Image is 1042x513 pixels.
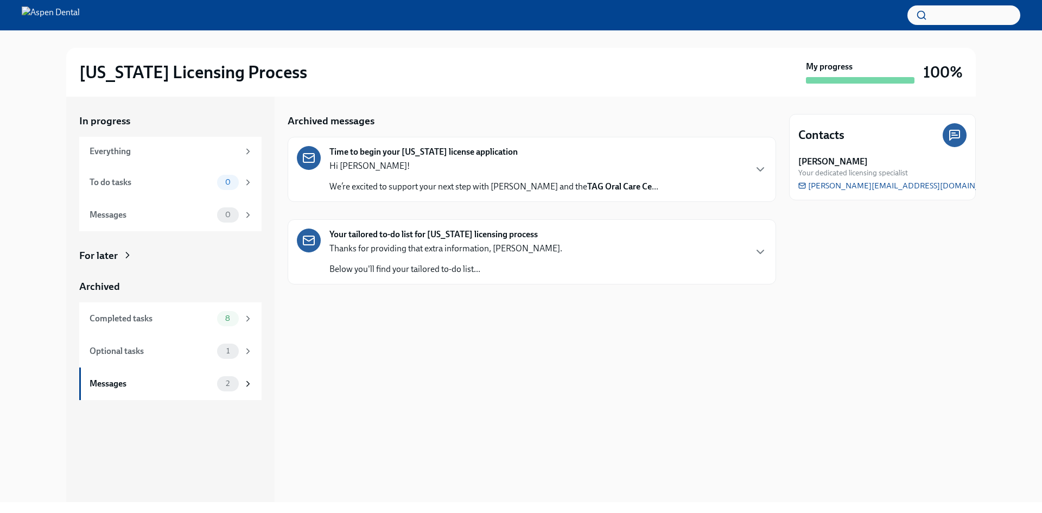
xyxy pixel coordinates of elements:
[798,180,1006,191] a: [PERSON_NAME][EMAIL_ADDRESS][DOMAIN_NAME]
[798,168,908,178] span: Your dedicated licensing specialist
[90,313,213,325] div: Completed tasks
[79,137,262,166] a: Everything
[219,178,237,186] span: 0
[288,114,374,128] h5: Archived messages
[798,156,868,168] strong: [PERSON_NAME]
[90,176,213,188] div: To do tasks
[219,211,237,219] span: 0
[90,378,213,390] div: Messages
[329,181,658,193] p: We’re excited to support your next step with [PERSON_NAME] and the ...
[220,347,236,355] span: 1
[329,243,562,255] p: Thanks for providing that extra information, [PERSON_NAME].
[798,127,844,143] h4: Contacts
[79,249,118,263] div: For later
[90,145,239,157] div: Everything
[587,181,652,192] strong: TAG Oral Care Ce
[219,314,237,322] span: 8
[90,345,213,357] div: Optional tasks
[219,379,236,388] span: 2
[79,249,262,263] a: For later
[806,61,853,73] strong: My progress
[79,335,262,368] a: Optional tasks1
[79,166,262,199] a: To do tasks0
[22,7,80,24] img: Aspen Dental
[79,114,262,128] a: In progress
[329,160,658,172] p: Hi [PERSON_NAME]!
[923,62,963,82] h3: 100%
[329,229,538,240] strong: Your tailored to-do list for [US_STATE] licensing process
[79,368,262,400] a: Messages2
[329,146,518,158] strong: Time to begin your [US_STATE] license application
[79,302,262,335] a: Completed tasks8
[329,263,562,275] p: Below you'll find your tailored to-do list...
[79,199,262,231] a: Messages0
[90,209,213,221] div: Messages
[79,280,262,294] a: Archived
[79,61,307,83] h2: [US_STATE] Licensing Process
